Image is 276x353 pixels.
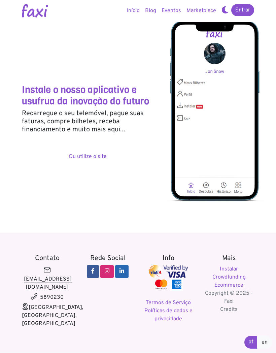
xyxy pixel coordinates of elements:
img: mastercard [153,278,169,291]
h5: Recarregue o seu telemóvel, pague suas faturas, compre bilhetes, receba financiamento e muito mai... [22,110,153,134]
img: app.png [163,20,265,203]
p: Copyright © 2025 - Faxi [204,290,254,306]
a: Ecommerce [214,282,243,289]
h3: Instale o nosso aplicativo e usufrua da inovação do futuro [22,85,153,107]
h5: Info [143,255,194,263]
a: Eventos [159,4,184,18]
h5: Mais [204,255,254,263]
a: Políticas de dados e privacidade [144,308,193,323]
a: Termos de Serviço [146,300,191,307]
a: Ou utilize o site [69,154,107,160]
img: Logotipo Faxi Online [22,4,48,18]
a: Blog [142,4,159,18]
img: mastercard [170,278,183,291]
h5: Rede Social [82,255,133,263]
a: Início [124,4,142,18]
a: en [257,336,272,349]
a: Entrar [231,4,254,17]
a: Crowdfunding [212,274,246,281]
img: visa [163,265,188,278]
p: [GEOGRAPHIC_DATA], [GEOGRAPHIC_DATA], [GEOGRAPHIC_DATA] [22,302,72,328]
img: vinti4 [148,265,162,278]
h5: Contato [22,255,72,263]
a: Credits [220,307,238,313]
a: pt [244,336,257,349]
a: Instalar [220,266,238,273]
a: Marketplace [184,4,219,18]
